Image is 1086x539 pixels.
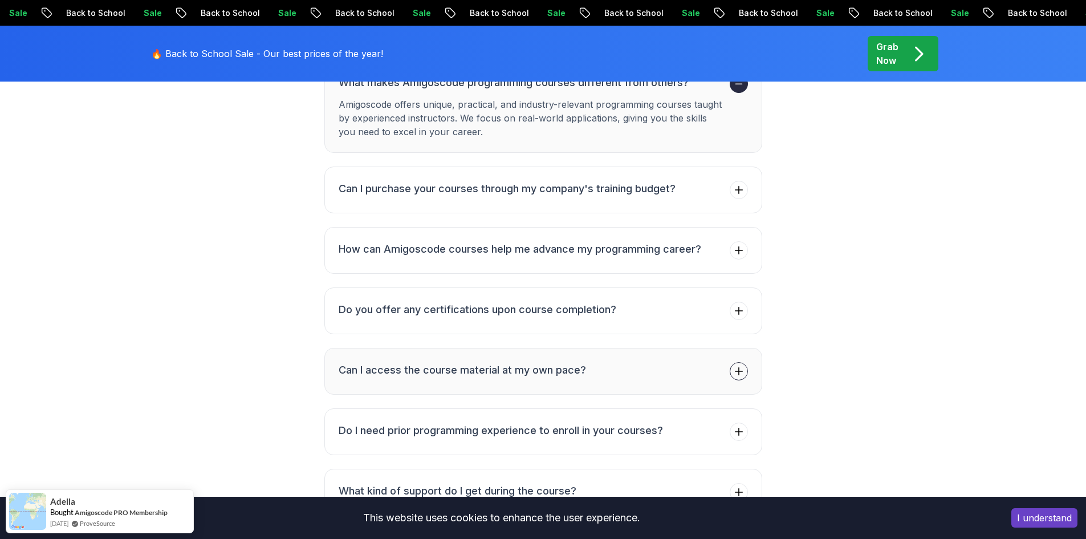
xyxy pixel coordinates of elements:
[500,7,577,19] p: Back to School
[174,7,210,19] p: Sale
[847,7,883,19] p: Sale
[904,7,981,19] p: Back to School
[339,302,616,318] h3: Do you offer any certifications upon course completion?
[339,241,701,257] h3: How can Amigoscode courses help me advance my programming career?
[339,75,725,91] h3: What makes Amigoscode programming courses different from others?
[712,7,749,19] p: Sale
[1011,508,1077,528] button: Accept cookies
[96,7,174,19] p: Back to School
[231,7,308,19] p: Back to School
[577,7,614,19] p: Sale
[50,508,74,517] span: Bought
[80,518,115,528] a: ProveSource
[151,47,383,60] p: 🔥 Back to School Sale - Our best prices of the year!
[339,181,676,197] h3: Can I purchase your courses through my company's training budget?
[39,7,76,19] p: Sale
[339,362,586,378] h3: Can I access the course material at my own pace?
[876,40,898,67] p: Grab Now
[365,7,443,19] p: Back to School
[443,7,479,19] p: Sale
[339,483,576,499] h3: What kind of support do I get during the course?
[324,167,762,213] button: Can I purchase your courses through my company's training budget?
[9,505,994,530] div: This website uses cookies to enhance the user experience.
[339,423,663,439] h3: Do I need prior programming experience to enroll in your courses?
[308,7,345,19] p: Sale
[339,98,725,139] p: Amigoscode offers unique, practical, and industry-relevant programming courses taught by experien...
[50,518,68,528] span: [DATE]
[324,348,762,395] button: Can I access the course material at my own pace?
[981,7,1018,19] p: Sale
[324,408,762,455] button: Do I need prior programming experience to enroll in your courses?
[634,7,712,19] p: Back to School
[50,497,75,506] span: Adella
[324,227,762,274] button: How can Amigoscode courses help me advance my programming career?
[75,508,168,517] a: Amigoscode PRO Membership
[769,7,847,19] p: Back to School
[9,493,46,530] img: provesource social proof notification image
[324,287,762,334] button: Do you offer any certifications upon course completion?
[324,469,762,516] button: What kind of support do I get during the course?
[324,60,762,153] button: What makes Amigoscode programming courses different from others?Amigoscode offers unique, practic...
